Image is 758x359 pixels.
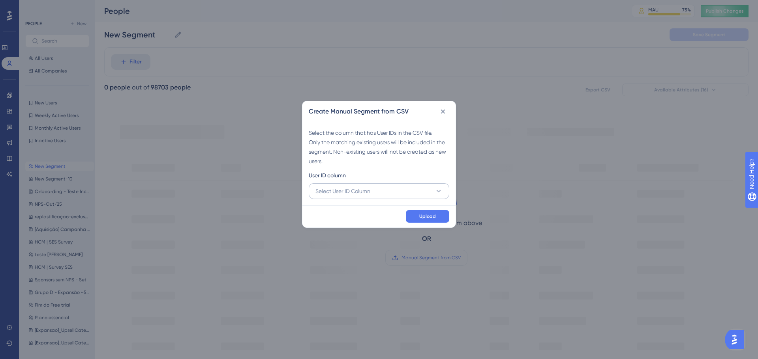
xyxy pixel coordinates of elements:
[725,328,749,352] iframe: UserGuiding AI Assistant Launcher
[19,2,49,11] span: Need Help?
[309,128,449,166] div: Select the column that has User IDs in the CSV file. Only the matching existing users will be inc...
[309,171,346,180] span: User ID column
[309,107,409,116] h2: Create Manual Segment from CSV
[315,186,370,196] span: Select User ID Column
[419,213,436,219] span: Upload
